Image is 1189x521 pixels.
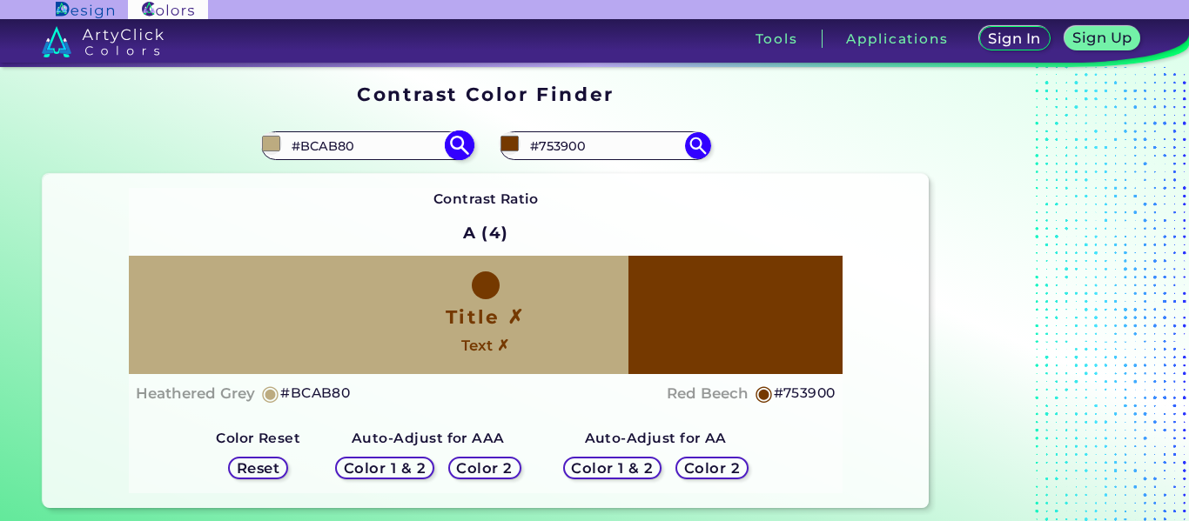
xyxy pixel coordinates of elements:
[685,132,711,158] img: icon search
[684,461,740,475] h5: Color 2
[667,381,749,406] h4: Red Beech
[846,32,948,45] h3: Applications
[444,130,474,161] img: icon search
[571,461,653,475] h5: Color 1 & 2
[285,134,447,157] input: type color 1..
[344,461,426,475] h5: Color 1 & 2
[352,430,505,446] strong: Auto-Adjust for AAA
[446,304,526,330] h1: Title ✗
[461,333,509,358] h4: Text ✗
[42,26,165,57] img: logo_artyclick_colors_white.svg
[261,383,280,404] h5: ◉
[216,430,300,446] strong: Color Reset
[433,190,539,207] strong: Contrast Ratio
[979,26,1051,50] a: Sign In
[756,32,798,45] h3: Tools
[56,2,114,18] img: ArtyClick Design logo
[357,81,614,107] h1: Contrast Color Finder
[524,134,686,157] input: type color 2..
[774,382,836,404] h5: #753900
[237,461,279,475] h5: Reset
[1072,30,1132,44] h5: Sign Up
[136,381,255,406] h4: Heathered Grey
[456,461,512,475] h5: Color 2
[988,31,1040,45] h5: Sign In
[280,382,350,404] h5: #BCAB80
[755,383,774,404] h5: ◉
[585,430,727,446] strong: Auto-Adjust for AA
[455,214,517,252] h2: A (4)
[1065,26,1141,50] a: Sign Up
